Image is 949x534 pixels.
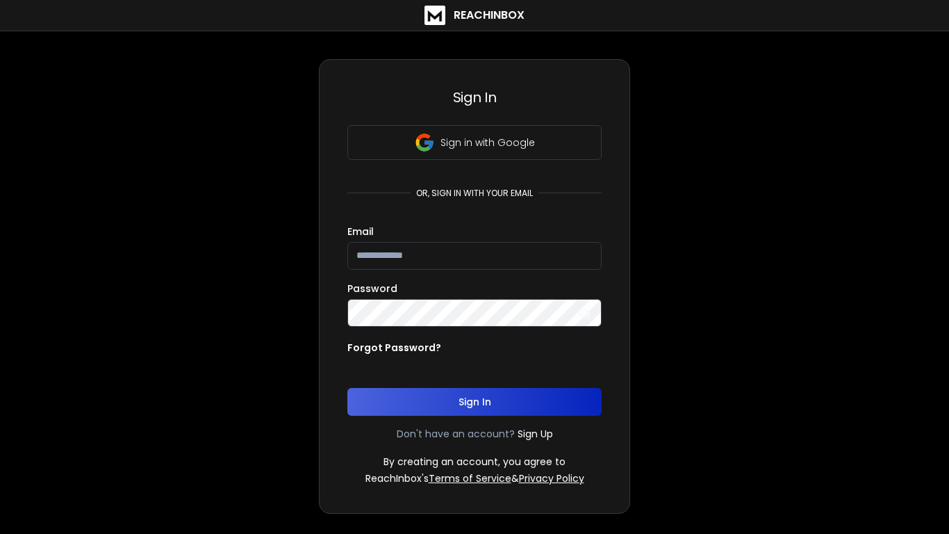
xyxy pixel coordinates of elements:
a: Sign Up [518,427,553,441]
p: ReachInbox's & [365,471,584,485]
a: Privacy Policy [519,471,584,485]
p: Don't have an account? [397,427,515,441]
label: Email [347,227,374,236]
button: Sign in with Google [347,125,602,160]
p: By creating an account, you agree to [383,455,566,469]
label: Password [347,284,397,293]
p: Forgot Password? [347,341,441,355]
a: ReachInbox [424,6,525,25]
p: Sign in with Google [440,136,535,149]
h1: ReachInbox [454,7,525,24]
h3: Sign In [347,88,602,107]
img: logo [424,6,445,25]
a: Terms of Service [429,471,511,485]
button: Sign In [347,388,602,416]
p: or, sign in with your email [411,188,538,199]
